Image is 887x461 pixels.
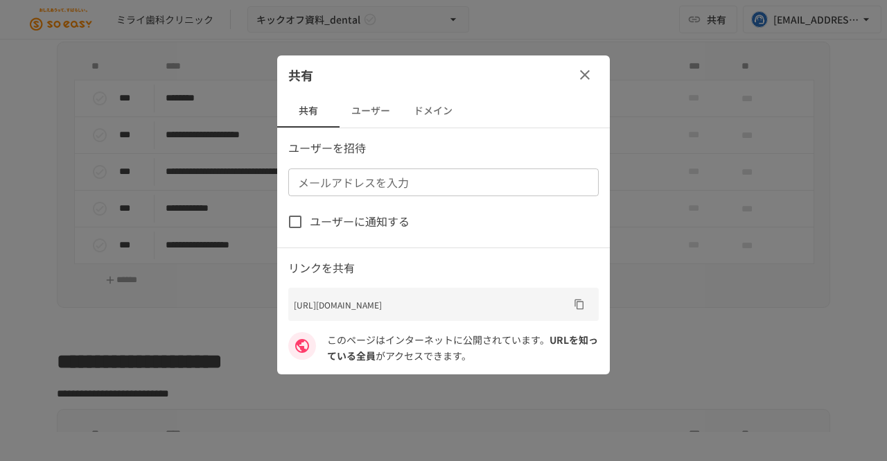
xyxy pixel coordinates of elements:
button: ユーザー [340,94,402,128]
p: リンクを共有 [288,259,599,277]
span: ユーザーに通知する [310,213,410,231]
button: ドメイン [402,94,464,128]
span: URLを知っている全員 [327,333,598,362]
div: 共有 [277,55,610,94]
button: URLをコピー [568,293,590,315]
p: このページはインターネットに公開されています。 がアクセスできます。 [327,332,599,363]
p: ユーザーを招待 [288,139,599,157]
p: [URL][DOMAIN_NAME] [294,298,568,311]
button: 共有 [277,94,340,128]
